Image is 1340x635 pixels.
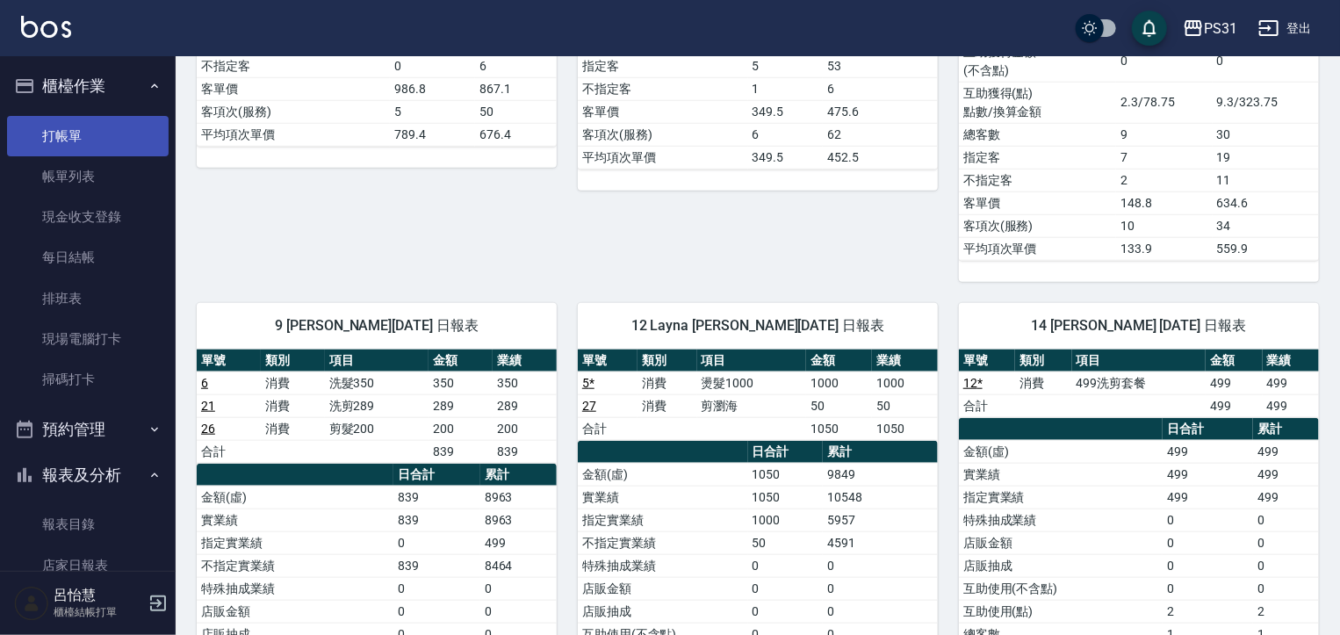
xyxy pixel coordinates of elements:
[1213,214,1319,237] td: 34
[980,317,1298,335] span: 14 [PERSON_NAME] [DATE] 日報表
[823,123,938,146] td: 62
[7,319,169,359] a: 現場電腦打卡
[475,123,557,146] td: 676.4
[480,464,557,487] th: 累計
[197,577,393,600] td: 特殊抽成業績
[1206,372,1262,394] td: 499
[578,417,638,440] td: 合計
[393,600,480,623] td: 0
[748,100,823,123] td: 349.5
[7,116,169,156] a: 打帳單
[7,237,169,278] a: 每日結帳
[1213,191,1319,214] td: 634.6
[1116,214,1212,237] td: 10
[1163,463,1253,486] td: 499
[959,237,1116,260] td: 平均項次單價
[197,350,557,464] table: a dense table
[748,577,823,600] td: 0
[823,600,938,623] td: 0
[578,350,938,441] table: a dense table
[959,82,1116,123] td: 互助獲得(點) 點數/換算金額
[325,417,429,440] td: 剪髮200
[1253,600,1319,623] td: 2
[480,600,557,623] td: 0
[959,191,1116,214] td: 客單價
[390,77,475,100] td: 986.8
[429,394,493,417] td: 289
[7,545,169,586] a: 店家日報表
[54,587,143,604] h5: 呂怡慧
[823,531,938,554] td: 4591
[197,486,393,509] td: 金額(虛)
[959,40,1116,82] td: 互助獲得金額 (不含點)
[578,531,748,554] td: 不指定實業績
[325,350,429,372] th: 項目
[197,600,393,623] td: 店販金額
[480,554,557,577] td: 8464
[582,399,596,413] a: 27
[1263,394,1319,417] td: 499
[1253,440,1319,463] td: 499
[748,463,823,486] td: 1050
[748,554,823,577] td: 0
[748,600,823,623] td: 0
[578,146,748,169] td: 平均項次單價
[872,350,938,372] th: 業績
[1206,394,1262,417] td: 499
[1213,169,1319,191] td: 11
[578,554,748,577] td: 特殊抽成業績
[218,317,536,335] span: 9 [PERSON_NAME][DATE] 日報表
[872,417,938,440] td: 1050
[429,350,493,372] th: 金額
[959,146,1116,169] td: 指定客
[1213,40,1319,82] td: 0
[748,441,823,464] th: 日合計
[480,509,557,531] td: 8963
[475,77,557,100] td: 867.1
[806,417,872,440] td: 1050
[7,504,169,545] a: 報表目錄
[1072,372,1206,394] td: 499洗剪套餐
[748,531,823,554] td: 50
[806,350,872,372] th: 金額
[7,278,169,319] a: 排班表
[393,464,480,487] th: 日合計
[1253,486,1319,509] td: 499
[261,417,325,440] td: 消費
[959,509,1163,531] td: 特殊抽成業績
[393,509,480,531] td: 839
[480,531,557,554] td: 499
[14,586,49,621] img: Person
[201,399,215,413] a: 21
[578,350,638,372] th: 單號
[1163,554,1253,577] td: 0
[493,372,557,394] td: 350
[959,350,1015,372] th: 單號
[393,486,480,509] td: 839
[1116,123,1212,146] td: 9
[7,63,169,109] button: 櫃檯作業
[1263,350,1319,372] th: 業績
[1253,554,1319,577] td: 0
[261,394,325,417] td: 消費
[475,100,557,123] td: 50
[480,577,557,600] td: 0
[1015,350,1071,372] th: 類別
[823,463,938,486] td: 9849
[806,394,872,417] td: 50
[7,452,169,498] button: 報表及分析
[1116,237,1212,260] td: 133.9
[201,422,215,436] a: 26
[578,600,748,623] td: 店販抽成
[823,577,938,600] td: 0
[1213,237,1319,260] td: 559.9
[7,197,169,237] a: 現金收支登錄
[638,350,697,372] th: 類別
[697,372,807,394] td: 燙髮1000
[197,54,390,77] td: 不指定客
[1015,372,1071,394] td: 消費
[599,317,917,335] span: 12 Layna [PERSON_NAME][DATE] 日報表
[1132,11,1167,46] button: save
[748,509,823,531] td: 1000
[1116,146,1212,169] td: 7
